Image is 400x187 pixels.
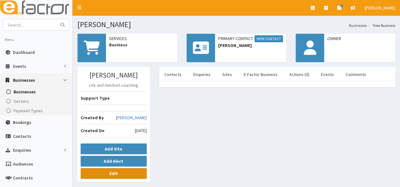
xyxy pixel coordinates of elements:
[109,35,174,42] span: Services
[14,89,36,95] span: Businesses
[218,35,283,42] span: Primary Contact
[81,95,110,101] b: Support Type
[2,96,72,106] a: Sectors
[13,147,31,153] span: Enquiries
[13,77,35,83] span: Businesses
[116,114,147,121] a: [PERSON_NAME]
[104,158,123,164] b: Add Alert
[2,106,72,115] a: Payment Types
[239,68,283,81] a: E-Factor Business
[81,128,104,133] b: Created On
[81,168,147,179] a: Edit
[81,156,147,167] button: Add Alert
[81,115,104,120] b: Created By
[327,35,392,42] span: Owner
[367,23,395,28] li: View Business
[349,23,367,28] a: Businesses
[2,87,72,96] a: Businesses
[81,82,147,88] p: Life and mindset coaching
[218,42,283,49] span: [PERSON_NAME]
[135,127,147,134] span: [DATE]
[81,72,147,79] h3: [PERSON_NAME]
[284,68,314,81] a: Actions (0)
[14,108,43,114] span: Payment Types
[365,5,395,11] span: [PERSON_NAME]
[13,161,33,167] span: Audiences
[3,19,57,30] input: Search...
[105,146,122,152] b: Add Site
[14,98,29,104] span: Sectors
[109,171,118,176] b: Edit
[13,63,26,69] span: Events
[341,68,371,81] a: Comments
[13,175,33,181] span: Contracts
[217,68,237,81] a: Sites
[159,68,187,81] a: Contacts
[255,35,283,42] a: View Contact
[13,50,35,55] span: Dashboard
[77,20,395,29] h1: [PERSON_NAME]
[13,133,31,139] span: Contacts
[13,120,31,125] span: Bookings
[316,68,339,81] a: Events
[188,68,216,81] a: Enquiries
[109,42,174,48] span: Business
